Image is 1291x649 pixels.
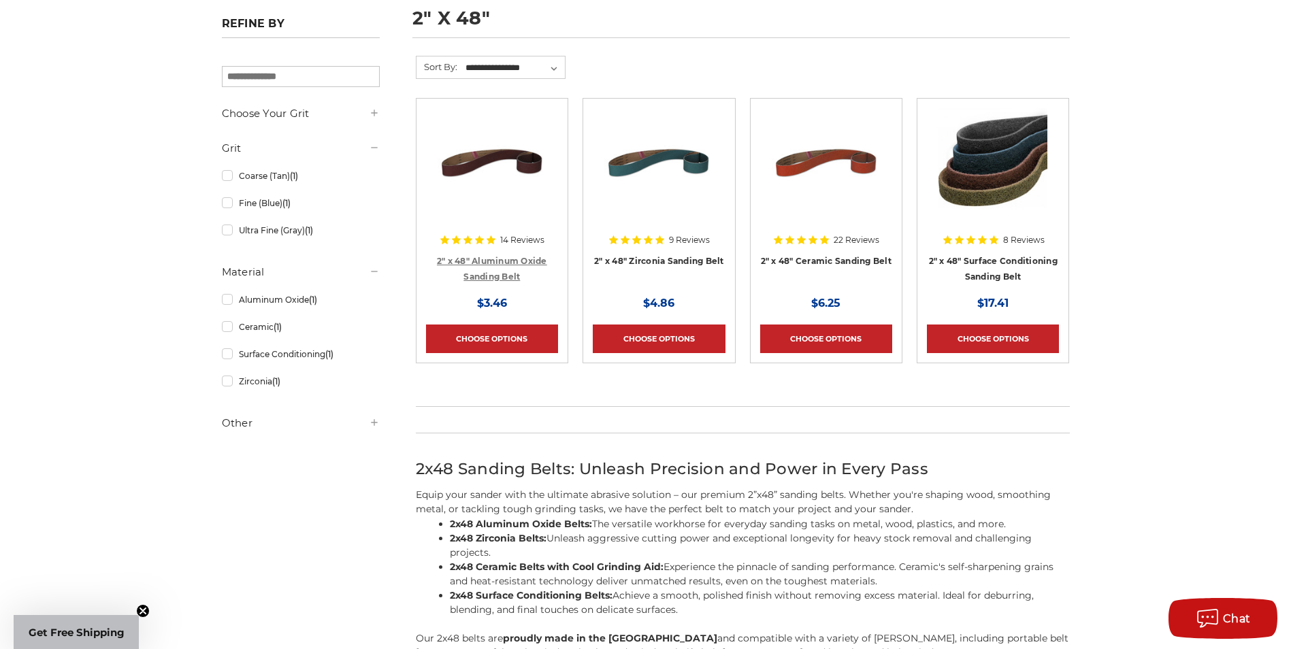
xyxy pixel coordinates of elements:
[450,517,1070,531] li: The versatile workhorse for everyday sanding tasks on metal, wood, plastics, and more.
[222,218,380,242] a: Ultra Fine (Gray)
[927,324,1059,353] a: Choose Options
[938,108,1047,217] img: 2"x48" Surface Conditioning Sanding Belts
[416,488,1070,516] p: Equip your sander with the ultimate abrasive solution – our premium 2”x48” sanding belts. Whether...
[136,604,150,618] button: Close teaser
[450,589,612,601] strong: 2x48 Surface Conditioning Belts:
[503,632,717,644] strong: proudly made in the [GEOGRAPHIC_DATA]
[222,191,380,215] a: Fine (Blue)
[222,140,380,156] h5: Grit
[450,560,1070,588] li: Experience the pinnacle of sanding performance. Ceramic's self-sharpening grains and heat-resista...
[437,256,547,282] a: 2" x 48" Aluminum Oxide Sanding Belt
[450,532,546,544] strong: 2x48 Zirconia Belts:
[426,108,558,240] a: 2" x 48" Sanding Belt - Aluminum Oxide
[222,288,380,312] a: Aluminum Oxide
[29,626,125,639] span: Get Free Shipping
[669,236,710,244] span: 9 Reviews
[412,9,1070,38] h1: 2" x 48"
[1003,236,1045,244] span: 8 Reviews
[772,108,881,217] img: 2" x 48" Sanding Belt - Ceramic
[305,225,313,235] span: (1)
[761,256,892,266] a: 2" x 48" Ceramic Sanding Belt
[450,518,592,530] strong: 2x48 Aluminum Oxide Belts:
[604,108,713,217] img: 2" x 48" Sanding Belt - Zirconia
[222,264,380,280] h5: Material
[1223,612,1251,625] span: Chat
[450,531,1070,560] li: Unleash aggressive cutting power and exceptional longevity for heavy stock removal and challengin...
[811,297,840,310] span: $6.25
[450,561,664,573] strong: 2x48 Ceramic Belts with Cool Grinding Aid:
[927,108,1059,240] a: 2"x48" Surface Conditioning Sanding Belts
[222,415,380,431] h5: Other
[593,108,725,240] a: 2" x 48" Sanding Belt - Zirconia
[977,297,1009,310] span: $17.41
[274,322,282,332] span: (1)
[593,324,725,353] a: Choose Options
[643,297,674,310] span: $4.86
[222,164,380,188] a: Coarse (Tan)
[222,315,380,339] a: Ceramic
[426,324,558,353] a: Choose Options
[1169,598,1277,639] button: Chat
[222,342,380,366] a: Surface Conditioning
[272,376,280,386] span: (1)
[477,297,507,310] span: $3.46
[438,108,546,217] img: 2" x 48" Sanding Belt - Aluminum Oxide
[222,17,380,38] h5: Refine by
[929,256,1058,282] a: 2" x 48" Surface Conditioning Sanding Belt
[416,457,1070,481] h2: 2x48 Sanding Belts: Unleash Precision and Power in Every Pass
[450,588,1070,617] li: Achieve a smooth, polished finish without removing excess material. Ideal for deburring, blending...
[834,236,879,244] span: 22 Reviews
[282,198,291,208] span: (1)
[309,295,317,305] span: (1)
[14,615,139,649] div: Get Free ShippingClose teaser
[222,105,380,122] h5: Choose Your Grit
[760,108,892,240] a: 2" x 48" Sanding Belt - Ceramic
[222,369,380,393] a: Zirconia
[290,171,298,181] span: (1)
[594,256,724,266] a: 2" x 48" Zirconia Sanding Belt
[416,56,457,77] label: Sort By:
[760,324,892,353] a: Choose Options
[500,236,544,244] span: 14 Reviews
[325,349,333,359] span: (1)
[463,58,565,78] select: Sort By:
